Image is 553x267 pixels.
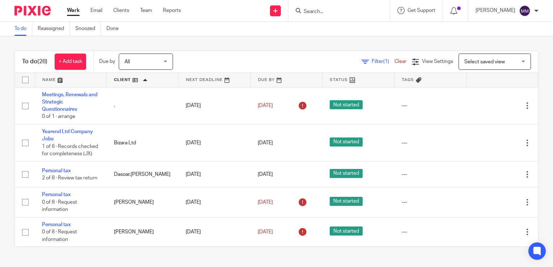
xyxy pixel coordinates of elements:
[140,7,152,14] a: Team
[258,140,273,145] span: [DATE]
[394,59,406,64] a: Clear
[422,59,453,64] span: View Settings
[55,54,86,70] a: + Add task
[90,7,102,14] a: Email
[258,229,273,234] span: [DATE]
[330,137,363,147] span: Not started
[402,78,414,82] span: Tags
[330,197,363,206] span: Not started
[178,187,250,217] td: [DATE]
[258,103,273,108] span: [DATE]
[107,187,179,217] td: [PERSON_NAME]
[402,139,459,147] div: ---
[178,124,250,162] td: [DATE]
[42,144,98,157] span: 1 of 6 · Records checked for completeness (JX)
[14,6,51,16] img: Pixie
[330,226,363,236] span: Not started
[258,172,273,177] span: [DATE]
[42,129,93,141] a: Yearend Ltd Company Jobs
[402,171,459,178] div: ---
[67,7,80,14] a: Work
[22,58,47,65] h1: To do
[303,9,368,15] input: Search
[38,22,70,36] a: Reassigned
[372,59,394,64] span: Filter
[408,8,435,13] span: Get Support
[402,199,459,206] div: ---
[519,5,531,17] img: svg%3E
[107,87,179,124] td: .
[42,192,71,197] a: Personal tax
[163,7,181,14] a: Reports
[42,200,77,212] span: 0 of 8 · Request information
[178,217,250,247] td: [DATE]
[113,7,129,14] a: Clients
[106,22,124,36] a: Done
[42,92,97,112] a: Meetings, Renewals and Strategic Questionnaires
[464,59,505,64] span: Select saved view
[107,161,179,187] td: Dasoar,[PERSON_NAME]
[107,124,179,162] td: Bizara Ltd
[330,100,363,109] span: Not started
[42,222,71,227] a: Personal tax
[42,168,71,173] a: Personal tax
[37,59,47,64] span: (28)
[402,102,459,109] div: ---
[258,200,273,205] span: [DATE]
[330,169,363,178] span: Not started
[42,114,75,119] span: 0 of 1 · arrange
[383,59,389,64] span: (1)
[99,58,115,65] p: Due by
[402,228,459,236] div: ---
[107,217,179,247] td: [PERSON_NAME]
[42,175,97,181] span: 2 of 8 · Review tax return
[178,87,250,124] td: [DATE]
[14,22,32,36] a: To do
[476,7,515,14] p: [PERSON_NAME]
[42,229,77,242] span: 0 of 8 · Request information
[124,59,130,64] span: All
[75,22,101,36] a: Snoozed
[178,161,250,187] td: [DATE]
